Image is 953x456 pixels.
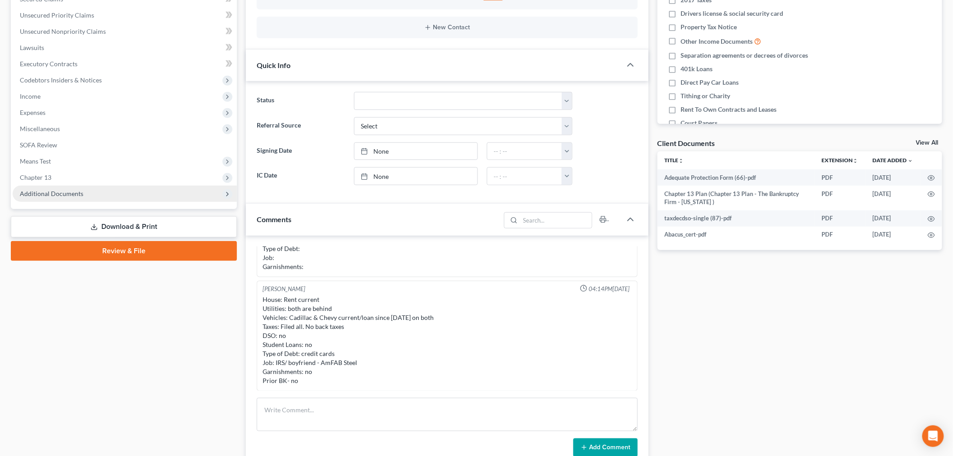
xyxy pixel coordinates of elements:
[354,168,477,185] a: None
[20,141,57,149] span: SOFA Review
[908,158,913,164] i: expand_more
[681,37,753,46] span: Other Income Documents
[20,173,51,181] span: Chapter 13
[922,425,944,447] div: Open Intercom Messenger
[681,64,713,73] span: 401k Loans
[679,158,684,164] i: unfold_more
[815,169,866,186] td: PDF
[658,186,815,210] td: Chapter 13 Plan (Chapter 13 Plan - The Bankruptcy Firm - [US_STATE] )
[681,9,784,18] span: Drivers license & social security card
[866,227,921,243] td: [DATE]
[20,125,60,132] span: Miscellaneous
[264,24,631,31] button: New Contact
[658,169,815,186] td: Adequate Protection Form (66)-pdf
[20,11,94,19] span: Unsecured Priority Claims
[853,158,858,164] i: unfold_more
[866,186,921,210] td: [DATE]
[13,40,237,56] a: Lawsuits
[257,215,291,223] span: Comments
[658,210,815,227] td: taxdecdso-single (87)-pdf
[252,117,349,135] label: Referral Source
[520,213,592,228] input: Search...
[20,27,106,35] span: Unsecured Nonpriority Claims
[11,241,237,261] a: Review & File
[354,143,477,160] a: None
[20,60,77,68] span: Executory Contracts
[13,137,237,153] a: SOFA Review
[252,92,349,110] label: Status
[665,157,684,164] a: Titleunfold_more
[252,167,349,185] label: IC Date
[681,91,731,100] span: Tithing or Charity
[589,285,630,293] span: 04:14PM[DATE]
[815,210,866,227] td: PDF
[20,76,102,84] span: Codebtors Insiders & Notices
[658,138,715,148] div: Client Documents
[916,140,939,146] a: View All
[13,23,237,40] a: Unsecured Nonpriority Claims
[822,157,858,164] a: Extensionunfold_more
[20,157,51,165] span: Means Test
[681,23,737,32] span: Property Tax Notice
[815,227,866,243] td: PDF
[263,295,632,385] div: House: Rent current Utilities: both are behind Vehicles: Cadillac & Chevy current/loan since [DAT...
[20,44,44,51] span: Lawsuits
[681,119,718,128] span: Court Papers
[658,227,815,243] td: Abacus_cert-pdf
[866,169,921,186] td: [DATE]
[20,190,83,197] span: Additional Documents
[815,186,866,210] td: PDF
[873,157,913,164] a: Date Added expand_more
[11,216,237,237] a: Download & Print
[13,56,237,72] a: Executory Contracts
[487,168,562,185] input: -- : --
[20,92,41,100] span: Income
[263,285,305,293] div: [PERSON_NAME]
[866,210,921,227] td: [DATE]
[681,51,808,60] span: Separation agreements or decrees of divorces
[252,142,349,160] label: Signing Date
[681,78,739,87] span: Direct Pay Car Loans
[487,143,562,160] input: -- : --
[257,61,290,69] span: Quick Info
[20,109,45,116] span: Expenses
[681,105,777,114] span: Rent To Own Contracts and Leases
[13,7,237,23] a: Unsecured Priority Claims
